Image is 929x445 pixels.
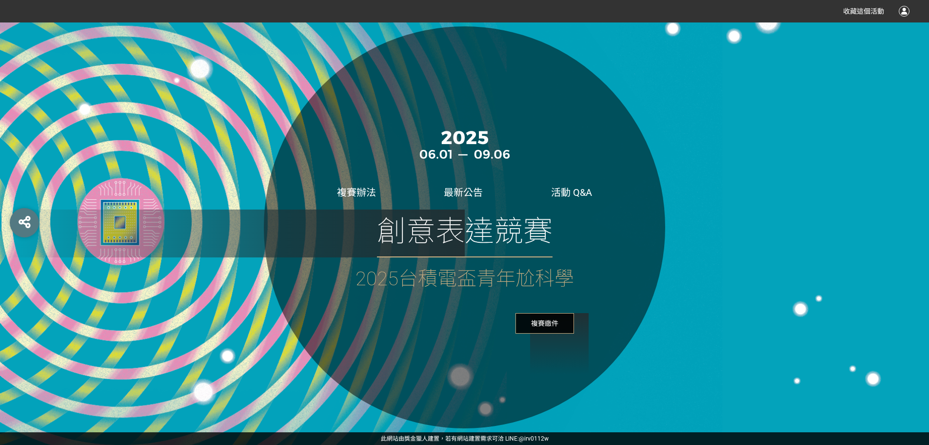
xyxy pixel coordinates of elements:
a: 活動 Q&A [551,187,592,198]
a: 此網站由獎金獵人建置，若有網站建置需求 [381,435,492,442]
span: 可洽 LINE: [381,435,549,442]
span: 收藏這個活動 [843,7,884,15]
a: 複賽辦法 [337,187,376,198]
span: 創意表達競賽 [377,210,553,257]
a: 最新公告 [444,187,483,198]
a: @irv0112w [519,435,549,442]
span: 2025台積電盃青年尬科學 [356,267,574,290]
img: 5d0afe13-a773-46f4-a174-a6577fbdba24.png [392,122,538,166]
span: 複賽繳件 [515,313,574,334]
